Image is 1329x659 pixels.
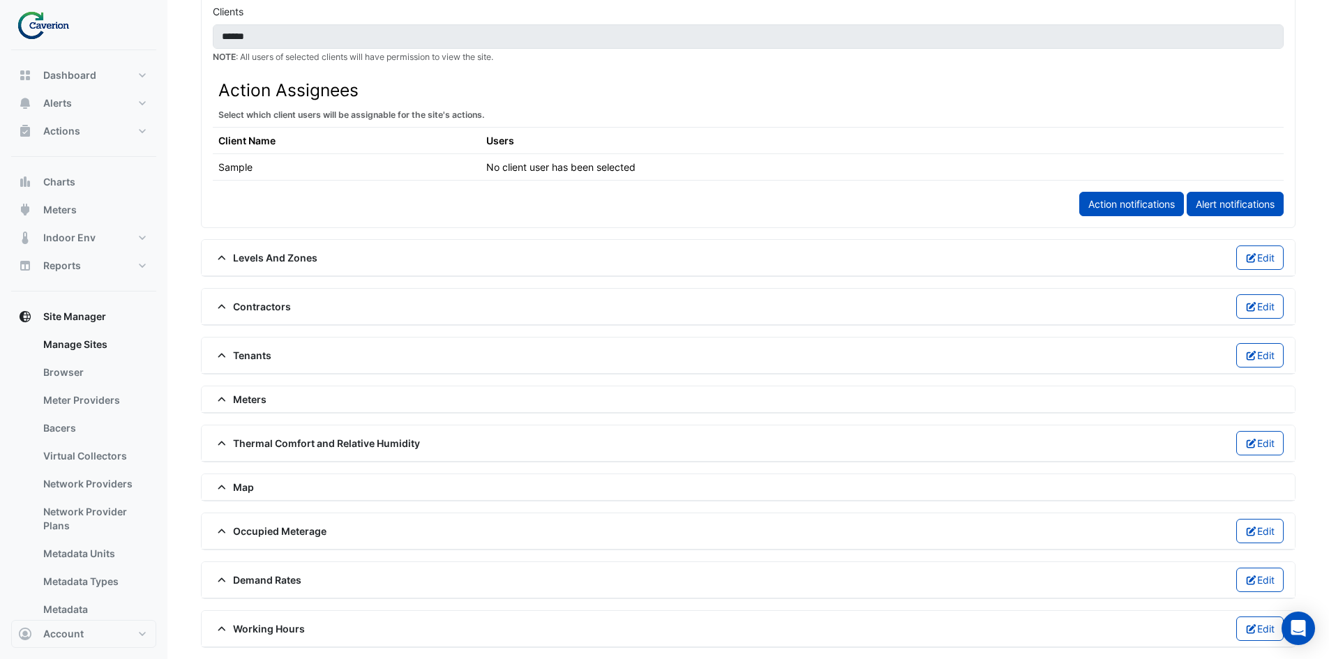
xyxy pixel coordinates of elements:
div: Sample [218,160,253,174]
span: Levels And Zones [213,250,317,265]
span: Demand Rates [213,573,301,587]
span: Site Manager [43,310,106,324]
span: Alerts [43,96,72,110]
span: Working Hours [213,621,305,636]
app-icon: Actions [18,124,32,138]
button: Edit [1236,568,1284,592]
button: Reports [11,252,156,280]
app-icon: Site Manager [18,310,32,324]
a: Metadata Types [32,568,156,596]
span: Account [43,627,84,641]
small: Select which client users will be assignable for the site's actions. [218,109,485,120]
th: Client Name [213,128,481,154]
a: Metadata Units [32,540,156,568]
button: Charts [11,168,156,196]
button: Edit [1236,245,1284,270]
img: Company Logo [17,11,80,39]
th: Users [481,128,1016,154]
div: Open Intercom Messenger [1282,612,1315,645]
span: Occupied Meterage [213,524,326,538]
span: Tenants [213,348,271,363]
label: Clients [213,4,243,19]
span: Thermal Comfort and Relative Humidity [213,436,420,450]
button: Indoor Env [11,224,156,252]
a: Manage Sites [32,331,156,358]
app-icon: Reports [18,259,32,273]
a: Action notifications [1079,192,1184,216]
span: Map [213,480,254,494]
a: Virtual Collectors [32,442,156,470]
a: Network Providers [32,470,156,498]
app-icon: Indoor Env [18,231,32,245]
a: Meter Providers [32,386,156,414]
button: Edit [1236,519,1284,543]
button: Actions [11,117,156,145]
app-icon: Dashboard [18,68,32,82]
button: Alerts [11,89,156,117]
span: Meters [43,203,77,217]
app-icon: Alerts [18,96,32,110]
span: Contractors [213,299,291,314]
button: Edit [1236,343,1284,368]
span: Indoor Env [43,231,96,245]
span: Dashboard [43,68,96,82]
button: Site Manager [11,303,156,331]
h3: Action Assignees [218,80,1278,100]
a: Bacers [32,414,156,442]
span: Meters [213,392,266,407]
strong: NOTE [213,52,236,62]
a: Metadata [32,596,156,623]
a: Alert notifications [1187,192,1284,216]
button: Meters [11,196,156,224]
app-icon: Charts [18,175,32,189]
button: Dashboard [11,61,156,89]
app-icon: Meters [18,203,32,217]
button: Edit [1236,616,1284,641]
td: No client user has been selected [481,154,1016,181]
a: Browser [32,358,156,386]
small: : All users of selected clients will have permission to view the site. [213,52,493,62]
button: Edit [1236,431,1284,455]
span: Reports [43,259,81,273]
button: Edit [1236,294,1284,319]
a: Network Provider Plans [32,498,156,540]
span: Charts [43,175,75,189]
span: Actions [43,124,80,138]
button: Account [11,620,156,648]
